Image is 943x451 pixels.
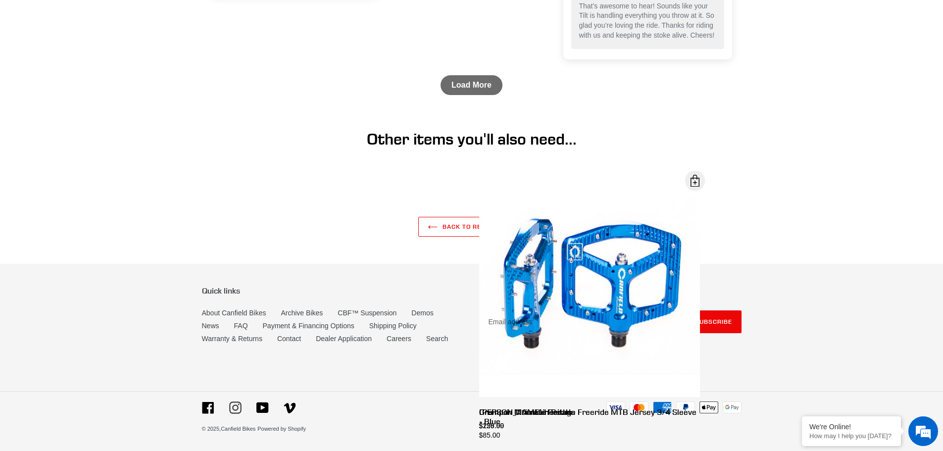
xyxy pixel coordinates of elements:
div: Chat with us now [66,55,181,68]
a: Canfield Bikes [221,426,255,432]
div: Minimize live chat window [162,5,186,29]
p: Quick links [202,286,464,296]
textarea: Type your message and hit 'Enter' [5,270,189,305]
a: Shipping Policy [369,322,417,330]
a: News [202,322,219,330]
small: © 2025, [202,426,256,432]
p: How may I help you today? [809,432,893,440]
a: CBF™ Suspension [338,309,397,317]
h1: Other items you'll also need... [202,130,742,149]
span: We're online! [57,125,137,225]
button: Subscribe [686,310,742,333]
a: Contact [277,335,301,343]
a: Payment & Financing Options [263,322,354,330]
a: Crampon Ultimate Pedals $159.99 Open Dialog Crampon Ultimate Pedals [479,176,700,431]
a: Load More [441,75,502,95]
a: FAQ [234,322,248,330]
a: Search [426,335,448,343]
a: About Canfield Bikes [202,309,266,317]
img: d_696896380_company_1647369064580_696896380 [32,50,56,74]
a: Back to REAL DEALS!! [418,217,525,237]
a: Powered by Shopify [257,426,306,432]
a: Dealer Application [316,335,372,343]
div: Navigation go back [11,54,26,69]
div: We're Online! [809,423,893,431]
span: Subscribe [695,318,732,325]
a: Warranty & Returns [202,335,262,343]
a: Careers [387,335,411,343]
a: Archive Bikes [281,309,323,317]
a: Demos [411,309,433,317]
